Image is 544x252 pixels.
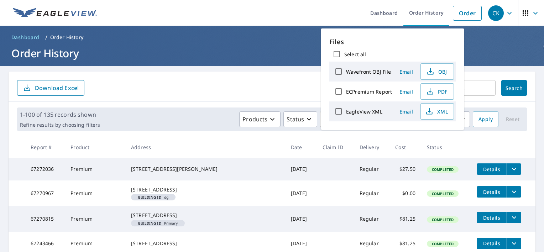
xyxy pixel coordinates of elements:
[478,115,493,124] span: Apply
[398,88,415,95] span: Email
[389,137,421,158] th: Cost
[320,111,360,127] button: Orgs
[25,137,65,158] th: Report #
[398,108,415,115] span: Email
[507,186,521,198] button: filesDropdownBtn-67270967
[428,191,458,196] span: Completed
[420,83,454,100] button: PDF
[421,137,471,158] th: Status
[9,32,42,43] a: Dashboard
[344,51,366,58] label: Select all
[131,186,279,193] div: [STREET_ADDRESS]
[285,206,317,232] td: [DATE]
[488,5,504,21] div: CK
[389,180,421,206] td: $0.00
[395,66,418,77] button: Email
[125,137,285,158] th: Address
[389,158,421,180] td: $27.50
[329,37,456,47] p: Files
[50,34,84,41] p: Order History
[507,212,521,223] button: filesDropdownBtn-67270815
[389,206,421,232] td: $81.25
[473,111,498,127] button: Apply
[354,158,390,180] td: Regular
[131,212,279,219] div: [STREET_ADDRESS]
[134,195,173,199] span: dg
[20,110,100,119] p: 1-100 of 135 records shown
[425,107,448,116] span: XML
[453,6,482,21] a: Order
[25,180,65,206] td: 67270967
[481,189,502,195] span: Details
[138,221,161,225] em: Building ID
[477,186,507,198] button: detailsBtn-67270967
[428,241,458,246] span: Completed
[507,85,521,91] span: Search
[17,80,84,96] button: Download Excel
[45,33,47,42] li: /
[481,240,502,247] span: Details
[65,137,125,158] th: Product
[354,137,390,158] th: Delivery
[35,84,79,92] p: Download Excel
[425,67,448,76] span: OBJ
[398,68,415,75] span: Email
[477,212,507,223] button: detailsBtn-67270815
[507,163,521,175] button: filesDropdownBtn-67272036
[346,88,392,95] label: ECPremium Report
[20,122,100,128] p: Refine results by choosing filters
[395,86,418,97] button: Email
[65,180,125,206] td: Premium
[25,206,65,232] td: 67270815
[285,180,317,206] td: [DATE]
[13,8,97,19] img: EV Logo
[287,115,304,124] p: Status
[283,111,317,127] button: Status
[395,106,418,117] button: Email
[65,158,125,180] td: Premium
[138,195,161,199] em: Building ID
[131,240,279,247] div: [STREET_ADDRESS]
[9,32,535,43] nav: breadcrumb
[428,217,458,222] span: Completed
[481,166,502,173] span: Details
[420,103,454,120] button: XML
[420,63,454,80] button: OBJ
[25,158,65,180] td: 67272036
[501,80,527,96] button: Search
[131,166,279,173] div: [STREET_ADDRESS][PERSON_NAME]
[134,221,182,225] span: Primary
[11,34,40,41] span: Dashboard
[477,163,507,175] button: detailsBtn-67272036
[285,137,317,158] th: Date
[477,238,507,249] button: detailsBtn-67243466
[346,68,391,75] label: Wavefront OBJ File
[239,111,281,127] button: Products
[65,206,125,232] td: Premium
[317,137,354,158] th: Claim ID
[242,115,267,124] p: Products
[507,238,521,249] button: filesDropdownBtn-67243466
[481,214,502,221] span: Details
[285,158,317,180] td: [DATE]
[425,87,448,96] span: PDF
[354,206,390,232] td: Regular
[428,167,458,172] span: Completed
[346,108,382,115] label: EagleView XML
[9,46,535,61] h1: Order History
[354,180,390,206] td: Regular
